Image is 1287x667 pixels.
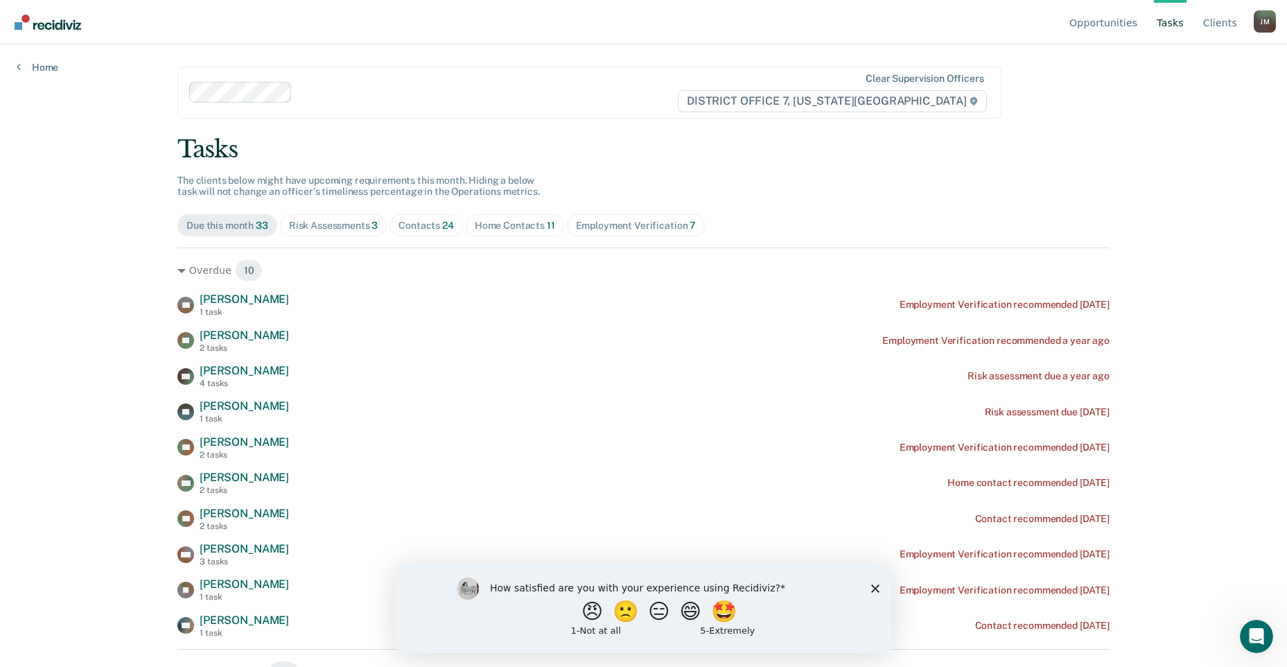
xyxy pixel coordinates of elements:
[15,15,81,30] img: Recidiviz
[399,220,454,232] div: Contacts
[866,73,983,85] div: Clear supervision officers
[200,592,289,602] div: 1 task
[200,343,289,353] div: 2 tasks
[396,564,892,653] iframe: Survey by Kim from Recidiviz
[900,584,1110,596] div: Employment Verification recommended [DATE]
[475,220,555,232] div: Home Contacts
[947,477,1110,489] div: Home contact recommended [DATE]
[200,542,289,555] span: [PERSON_NAME]
[289,220,378,232] div: Risk Assessments
[200,507,289,520] span: [PERSON_NAME]
[900,299,1110,311] div: Employment Verification recommended [DATE]
[177,175,540,198] span: The clients below might have upcoming requirements this month. Hiding a below task will not chang...
[882,335,1110,347] div: Employment Verification recommended a year ago
[975,620,1110,632] div: Contact recommended [DATE]
[900,548,1110,560] div: Employment Verification recommended [DATE]
[576,220,697,232] div: Employment Verification
[200,471,289,484] span: [PERSON_NAME]
[256,220,268,231] span: 33
[200,628,289,638] div: 1 task
[200,521,289,531] div: 2 tasks
[177,135,1110,164] div: Tasks
[200,450,289,460] div: 2 tasks
[1240,620,1273,653] iframe: Intercom live chat
[200,379,289,388] div: 4 tasks
[200,329,289,342] span: [PERSON_NAME]
[975,513,1110,525] div: Contact recommended [DATE]
[1254,10,1276,33] button: Profile dropdown button
[442,220,454,231] span: 24
[200,557,289,566] div: 3 tasks
[678,90,986,112] span: DISTRICT OFFICE 7, [US_STATE][GEOGRAPHIC_DATA]
[547,220,555,231] span: 11
[968,370,1110,382] div: Risk assessment due a year ago
[200,435,289,449] span: [PERSON_NAME]
[690,220,696,231] span: 7
[985,406,1110,418] div: Risk assessment due [DATE]
[200,399,289,413] span: [PERSON_NAME]
[186,220,268,232] div: Due this month
[900,442,1110,453] div: Employment Verification recommended [DATE]
[200,364,289,377] span: [PERSON_NAME]
[1254,10,1276,33] div: J M
[371,220,378,231] span: 3
[200,485,289,495] div: 2 tasks
[177,259,1110,281] div: Overdue 10
[200,293,289,306] span: [PERSON_NAME]
[200,578,289,591] span: [PERSON_NAME]
[200,614,289,627] span: [PERSON_NAME]
[200,307,289,317] div: 1 task
[235,259,263,281] span: 10
[17,61,58,73] a: Home
[200,414,289,424] div: 1 task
